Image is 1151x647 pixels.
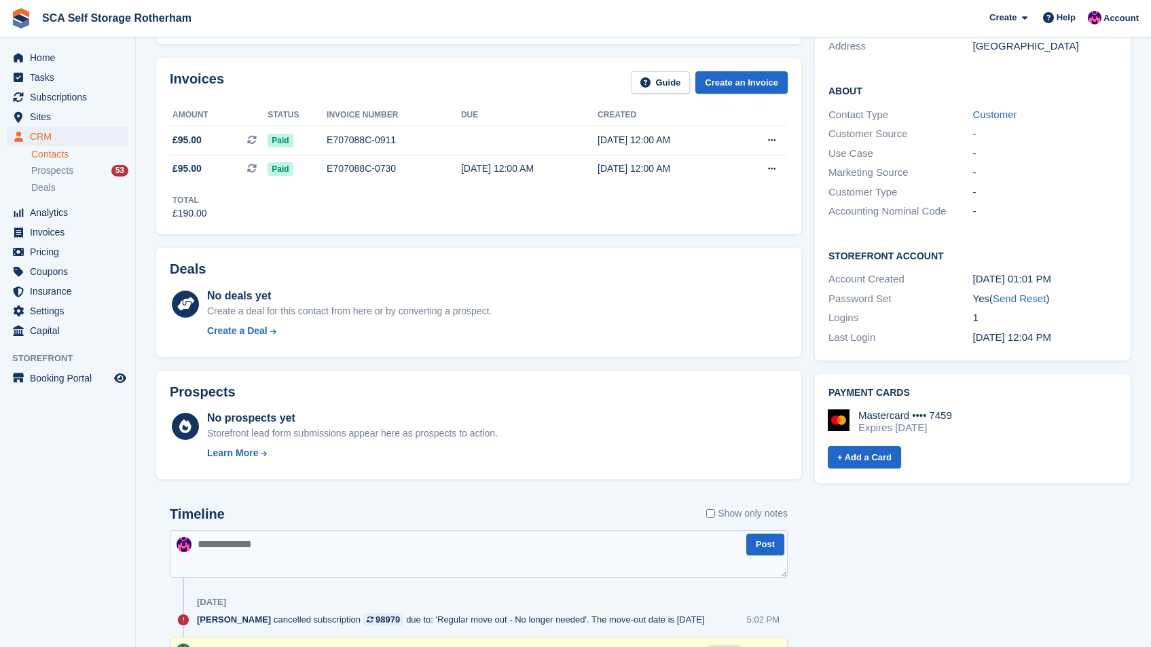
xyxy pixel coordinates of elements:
[172,133,202,147] span: £95.00
[746,534,784,556] button: Post
[7,107,128,126] a: menu
[631,71,691,94] a: Guide
[30,107,111,126] span: Sites
[1057,11,1076,24] span: Help
[598,133,734,147] div: [DATE] 12:00 AM
[7,321,128,340] a: menu
[31,164,73,177] span: Prospects
[828,165,973,181] div: Marketing Source
[973,39,1118,54] div: [GEOGRAPHIC_DATA]
[31,181,128,195] a: Deals
[973,185,1118,200] div: -
[828,409,849,431] img: Mastercard Logo
[207,288,492,304] div: No deals yet
[1103,12,1139,25] span: Account
[268,105,327,126] th: Status
[7,223,128,242] a: menu
[31,181,56,194] span: Deals
[598,162,734,176] div: [DATE] 12:00 AM
[37,7,197,29] a: SCA Self Storage Rotherham
[172,206,207,221] div: £190.00
[747,613,780,626] div: 5:02 PM
[828,126,973,142] div: Customer Source
[30,88,111,107] span: Subscriptions
[327,105,461,126] th: Invoice number
[828,446,901,468] a: + Add a Card
[30,369,111,388] span: Booking Portal
[31,164,128,178] a: Prospects 53
[327,133,461,147] div: E707088C-0911
[207,324,492,338] a: Create a Deal
[1088,11,1101,24] img: Sam Chapman
[170,71,224,94] h2: Invoices
[177,537,191,552] img: Sam Chapman
[973,204,1118,219] div: -
[828,248,1117,262] h2: Storefront Account
[207,304,492,318] div: Create a deal for this contact from here or by converting a prospect.
[7,203,128,222] a: menu
[7,68,128,87] a: menu
[207,446,498,460] a: Learn More
[197,597,226,608] div: [DATE]
[170,384,236,400] h2: Prospects
[30,321,111,340] span: Capital
[993,293,1046,304] a: Send Reset
[828,388,1117,399] h2: Payment cards
[30,262,111,281] span: Coupons
[30,282,111,301] span: Insurance
[7,88,128,107] a: menu
[706,506,788,521] label: Show only notes
[973,310,1118,326] div: 1
[706,506,715,521] input: Show only notes
[172,194,207,206] div: Total
[30,203,111,222] span: Analytics
[858,409,952,422] div: Mastercard •••• 7459
[12,352,135,365] span: Storefront
[828,291,973,307] div: Password Set
[197,613,712,626] div: cancelled subscription due to: 'Regular move out - No longer needed'. The move-out date is [DATE]
[30,223,111,242] span: Invoices
[30,301,111,320] span: Settings
[268,162,293,176] span: Paid
[695,71,788,94] a: Create an Invoice
[828,310,973,326] div: Logins
[828,272,973,287] div: Account Created
[7,282,128,301] a: menu
[207,324,268,338] div: Create a Deal
[363,613,403,626] a: 98979
[30,48,111,67] span: Home
[461,162,598,176] div: [DATE] 12:00 AM
[828,185,973,200] div: Customer Type
[7,127,128,146] a: menu
[858,422,952,434] div: Expires [DATE]
[973,272,1118,287] div: [DATE] 01:01 PM
[7,242,128,261] a: menu
[30,68,111,87] span: Tasks
[973,291,1118,307] div: Yes
[828,146,973,162] div: Use Case
[376,613,400,626] div: 98979
[327,162,461,176] div: E707088C-0730
[172,162,202,176] span: £95.00
[7,262,128,281] a: menu
[973,109,1017,120] a: Customer
[268,134,293,147] span: Paid
[598,105,734,126] th: Created
[973,146,1118,162] div: -
[7,369,128,388] a: menu
[170,105,268,126] th: Amount
[973,331,1052,343] time: 2025-08-01 11:04:14 UTC
[828,330,973,346] div: Last Login
[989,293,1049,304] span: ( )
[207,426,498,441] div: Storefront lead form submissions appear here as prospects to action.
[11,8,31,29] img: stora-icon-8386f47178a22dfd0bd8f6a31ec36ba5ce8667c1dd55bd0f319d3a0aa187defe.svg
[170,261,206,277] h2: Deals
[31,148,128,161] a: Contacts
[461,105,598,126] th: Due
[111,165,128,177] div: 53
[973,165,1118,181] div: -
[7,301,128,320] a: menu
[207,410,498,426] div: No prospects yet
[7,48,128,67] a: menu
[112,370,128,386] a: Preview store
